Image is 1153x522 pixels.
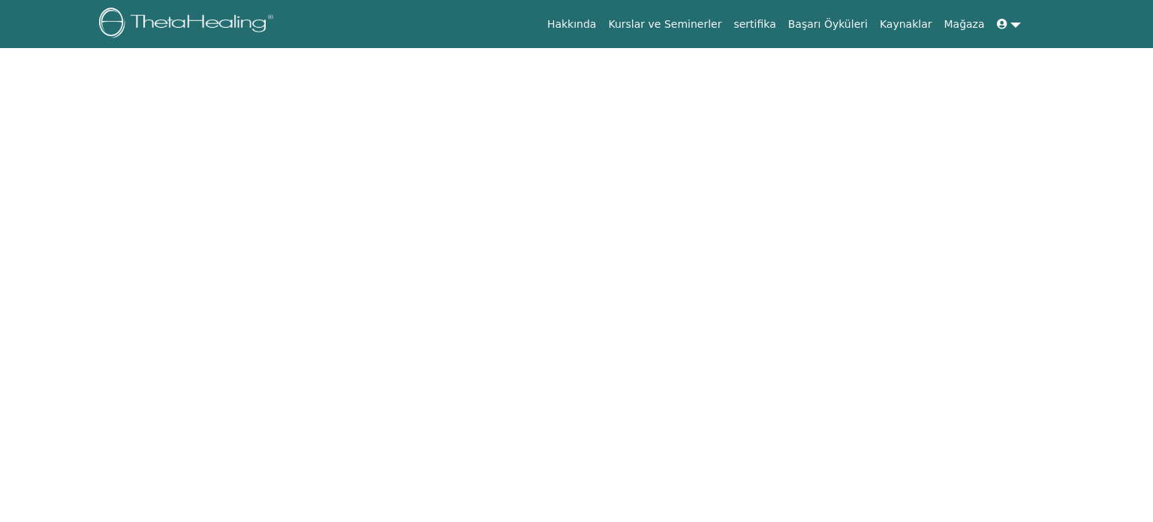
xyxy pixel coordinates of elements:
img: logo.png [99,8,278,41]
a: Kaynaklar [874,11,938,38]
a: Mağaza [938,11,990,38]
a: sertifika [727,11,781,38]
a: Hakkında [541,11,603,38]
a: Başarı Öyküleri [782,11,874,38]
a: Kurslar ve Seminerler [602,11,727,38]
